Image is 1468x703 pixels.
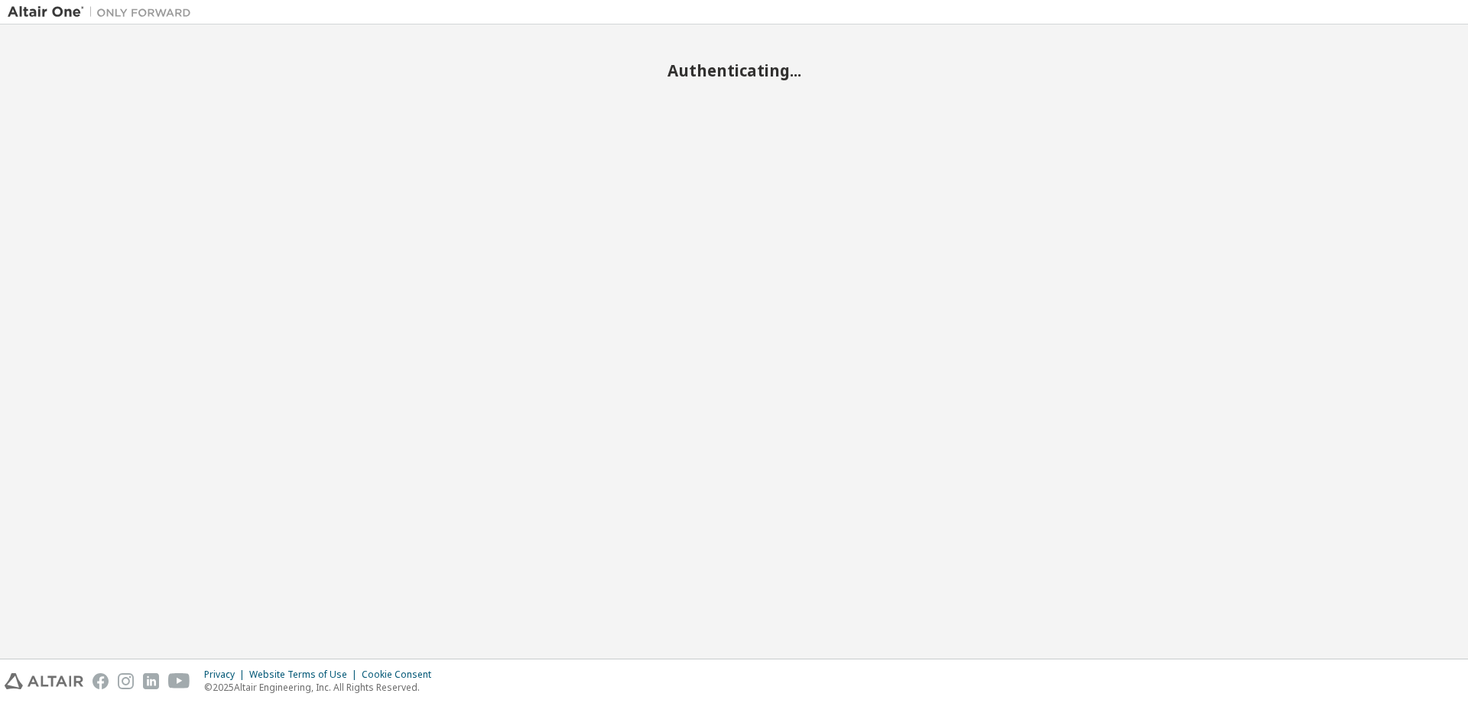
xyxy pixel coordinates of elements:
div: Website Terms of Use [249,669,362,681]
img: youtube.svg [168,673,190,689]
div: Privacy [204,669,249,681]
h2: Authenticating... [8,60,1460,80]
img: altair_logo.svg [5,673,83,689]
img: Altair One [8,5,199,20]
img: linkedin.svg [143,673,159,689]
div: Cookie Consent [362,669,440,681]
p: © 2025 Altair Engineering, Inc. All Rights Reserved. [204,681,440,694]
img: facebook.svg [93,673,109,689]
img: instagram.svg [118,673,134,689]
